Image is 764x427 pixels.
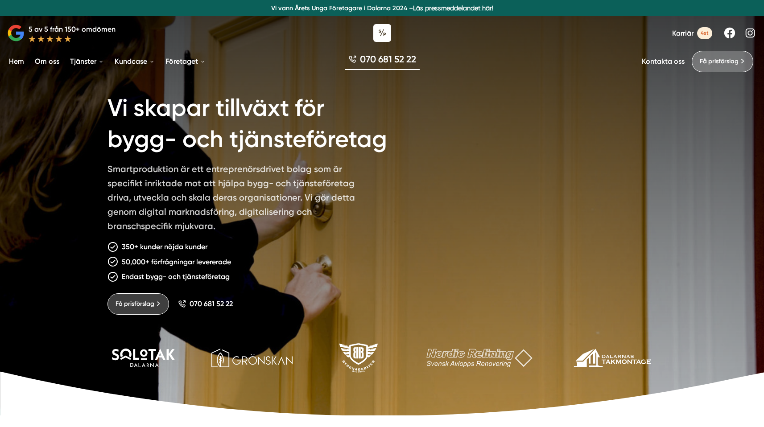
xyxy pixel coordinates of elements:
[672,27,712,39] a: Karriär 4st
[122,256,231,267] p: 50,000+ förfrågningar levererade
[7,50,26,73] a: Hem
[700,57,739,66] span: Få prisförslag
[345,53,420,70] a: 070 681 52 22
[107,293,169,315] a: Få prisförslag
[413,4,493,12] a: Läs pressmeddelandet här!
[107,162,364,237] p: Smartproduktion är ett entreprenörsdrivet bolag som är specifikt inriktade mot att hjälpa bygg- o...
[122,241,207,252] p: 350+ kunder nöjda kunder
[116,299,154,309] span: Få prisförslag
[122,271,230,282] p: Endast bygg- och tjänsteföretag
[178,300,233,308] a: 070 681 52 22
[68,50,106,73] a: Tjänster
[672,29,694,37] span: Karriär
[692,51,753,72] a: Få prisförslag
[642,57,685,66] a: Kontakta oss
[107,82,419,162] h1: Vi skapar tillväxt för bygg- och tjänsteföretag
[4,4,760,12] p: Vi vann Årets Unga Företagare i Dalarna 2024 –
[190,300,233,308] span: 070 681 52 22
[33,50,61,73] a: Om oss
[29,24,116,35] p: 5 av 5 från 150+ omdömen
[164,50,207,73] a: Företaget
[360,53,416,66] span: 070 681 52 22
[697,27,712,39] span: 4st
[113,50,157,73] a: Kundcase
